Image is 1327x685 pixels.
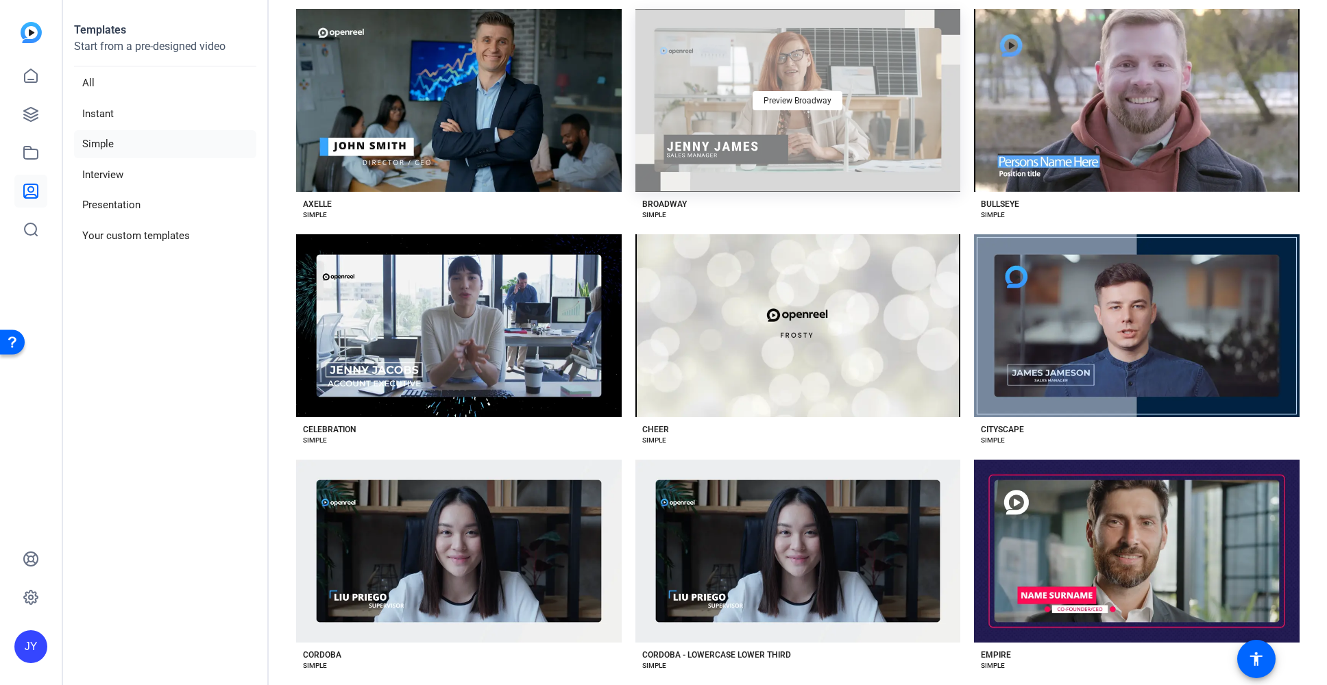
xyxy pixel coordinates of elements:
[74,100,256,128] li: Instant
[981,435,1005,446] div: SIMPLE
[296,234,622,417] button: Template image
[642,435,666,446] div: SIMPLE
[303,660,327,671] div: SIMPLE
[642,424,669,435] div: CHEER
[642,199,687,210] div: BROADWAY
[74,23,126,36] strong: Templates
[642,660,666,671] div: SIMPLE
[981,210,1005,221] div: SIMPLE
[74,130,256,158] li: Simple
[635,234,961,417] button: Template image
[74,38,256,66] p: Start from a pre-designed video
[981,424,1024,435] div: CITYSCAPE
[974,234,1300,417] button: Template image
[303,435,327,446] div: SIMPLE
[974,9,1300,192] button: Template image
[74,222,256,250] li: Your custom templates
[642,210,666,221] div: SIMPLE
[296,9,622,192] button: Template image
[74,191,256,219] li: Presentation
[296,460,622,643] button: Template image
[981,199,1019,210] div: BULLSEYE
[642,649,791,660] div: CORDOBA - LOWERCASE LOWER THIRD
[635,460,961,643] button: Template image
[635,9,961,192] button: Template imagePreview Broadway
[981,649,1011,660] div: EMPIRE
[74,69,256,97] li: All
[303,424,356,435] div: CELEBRATION
[764,97,831,105] span: Preview Broadway
[21,22,42,43] img: blue-gradient.svg
[1064,600,1311,669] iframe: Drift Widget Chat Controller
[303,199,332,210] div: AXELLE
[974,460,1300,643] button: Template image
[14,630,47,663] div: JY
[303,210,327,221] div: SIMPLE
[981,660,1005,671] div: SIMPLE
[74,161,256,189] li: Interview
[303,649,341,660] div: CORDOBA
